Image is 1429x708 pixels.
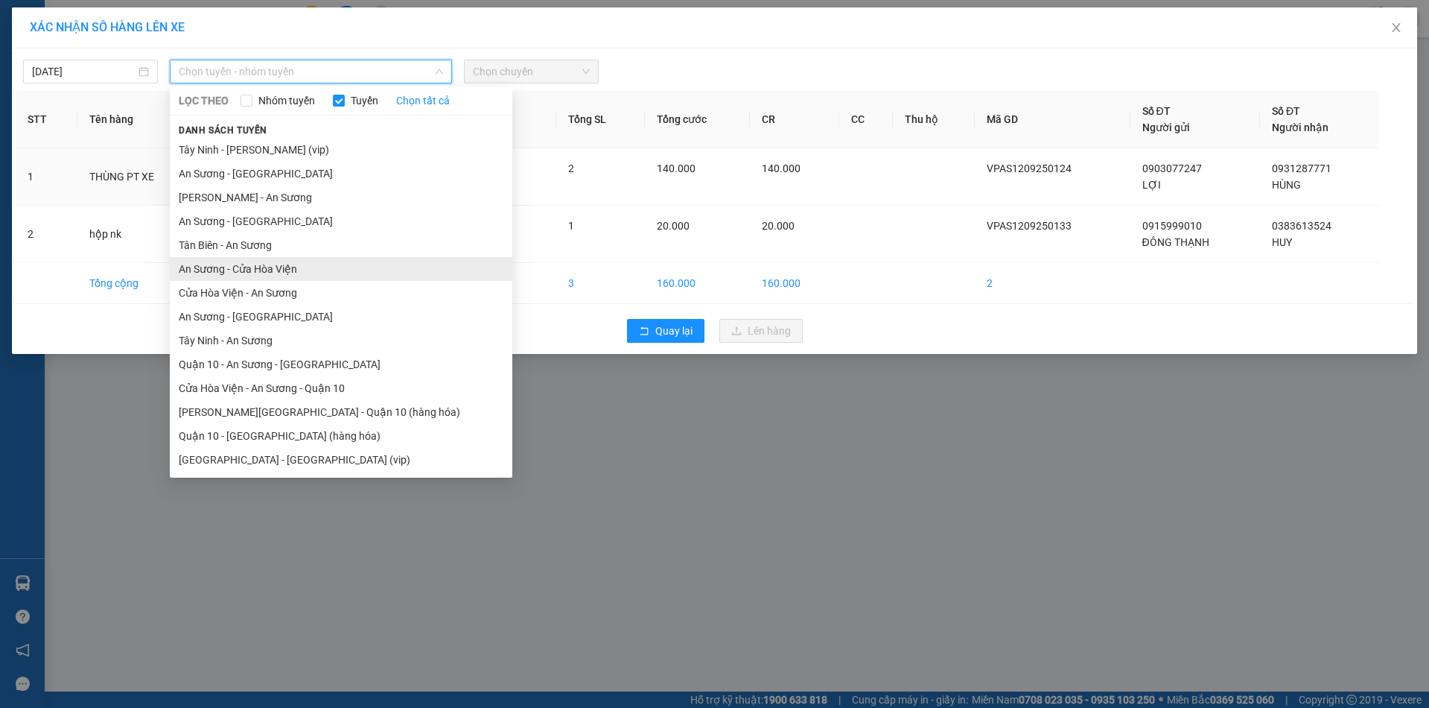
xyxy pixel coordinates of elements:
[1272,105,1300,117] span: Số ĐT
[657,162,696,174] span: 140.000
[170,186,512,209] li: [PERSON_NAME] - An Sương
[16,91,77,148] th: STT
[639,326,649,338] span: rollback
[252,92,321,109] span: Nhóm tuyến
[839,91,892,148] th: CC
[893,91,975,148] th: Thu hộ
[77,263,204,304] td: Tổng cộng
[1272,179,1301,191] span: HÙNG
[1272,162,1331,174] span: 0931287771
[987,220,1072,232] span: VPAS1209250133
[170,305,512,329] li: An Sương - [GEOGRAPHIC_DATA]
[77,91,204,148] th: Tên hàng
[1272,220,1331,232] span: 0383613524
[170,124,276,137] span: Danh sách tuyến
[179,92,229,109] span: LỌC THEO
[345,92,384,109] span: Tuyến
[568,162,574,174] span: 2
[1142,179,1161,191] span: LỢI
[975,91,1130,148] th: Mã GD
[1272,236,1292,248] span: HUY
[77,206,204,263] td: hộp nk
[16,206,77,263] td: 2
[1375,7,1417,49] button: Close
[170,233,512,257] li: Tân Biên - An Sương
[77,148,204,206] td: THÙNG PT XE
[655,323,693,339] span: Quay lại
[170,424,512,448] li: Quận 10 - [GEOGRAPHIC_DATA] (hàng hóa)
[750,91,839,148] th: CR
[1142,105,1171,117] span: Số ĐT
[657,220,690,232] span: 20.000
[1142,162,1202,174] span: 0903077247
[170,329,512,353] li: Tây Ninh - An Sương
[762,162,801,174] span: 140.000
[30,20,185,34] span: XÁC NHẬN SỐ HÀNG LÊN XE
[170,162,512,186] li: An Sương - [GEOGRAPHIC_DATA]
[645,91,750,148] th: Tổng cước
[719,319,803,343] button: uploadLên hàng
[568,220,574,232] span: 1
[1390,22,1402,34] span: close
[170,257,512,281] li: An Sương - Cửa Hòa Viện
[170,448,512,472] li: [GEOGRAPHIC_DATA] - [GEOGRAPHIC_DATA] (vip)
[556,263,645,304] td: 3
[1142,220,1202,232] span: 0915999010
[987,162,1072,174] span: VPAS1209250124
[627,319,704,343] button: rollbackQuay lại
[645,263,750,304] td: 160.000
[435,67,444,76] span: down
[1272,121,1328,133] span: Người nhận
[179,60,442,83] span: Chọn tuyến - nhóm tuyến
[32,63,136,80] input: 13/09/2025
[1142,236,1209,248] span: ĐÔNG THẠNH
[170,138,512,162] li: Tây Ninh - [PERSON_NAME] (vip)
[556,91,645,148] th: Tổng SL
[170,376,512,400] li: Cửa Hòa Viện - An Sương - Quận 10
[16,148,77,206] td: 1
[762,220,795,232] span: 20.000
[170,400,512,424] li: [PERSON_NAME][GEOGRAPHIC_DATA] - Quận 10 (hàng hóa)
[975,263,1130,304] td: 2
[473,60,590,83] span: Chọn chuyến
[750,263,839,304] td: 160.000
[396,92,450,109] a: Chọn tất cả
[170,281,512,305] li: Cửa Hòa Viện - An Sương
[170,353,512,376] li: Quận 10 - An Sương - [GEOGRAPHIC_DATA]
[170,209,512,233] li: An Sương - [GEOGRAPHIC_DATA]
[1142,121,1190,133] span: Người gửi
